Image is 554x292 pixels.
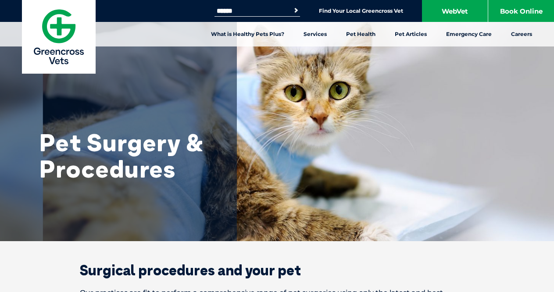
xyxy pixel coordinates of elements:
a: What is Healthy Pets Plus? [201,22,294,46]
a: Find Your Local Greencross Vet [319,7,403,14]
a: Pet Health [336,22,385,46]
button: Search [292,6,300,15]
h1: Pet Surgery & Procedures [39,129,215,182]
a: Careers [501,22,542,46]
a: Services [294,22,336,46]
a: Emergency Care [436,22,501,46]
a: Pet Articles [385,22,436,46]
h2: Surgical procedures and your pet [49,263,505,277]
